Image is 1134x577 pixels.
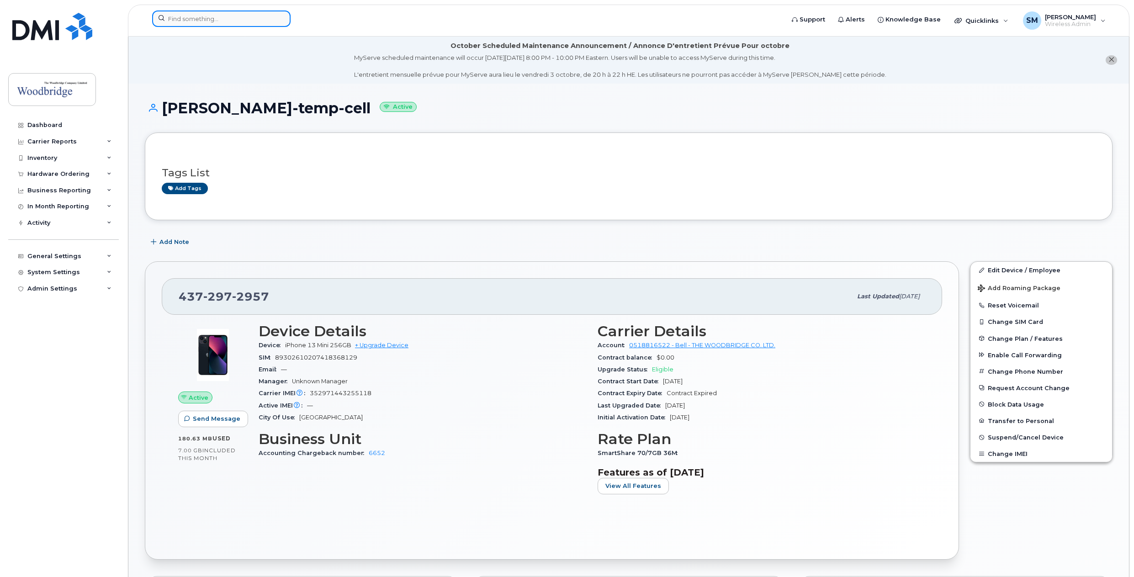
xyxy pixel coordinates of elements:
[179,290,269,303] span: 437
[259,342,285,349] span: Device
[988,335,1063,342] span: Change Plan / Features
[285,342,351,349] span: iPhone 13 Mini 256GB
[185,328,240,382] img: image20231002-3703462-iyyj4m.jpeg
[970,413,1112,429] button: Transfer to Personal
[259,366,281,373] span: Email
[970,363,1112,380] button: Change Phone Number
[178,447,202,454] span: 7.00 GB
[970,313,1112,330] button: Change SIM Card
[970,380,1112,396] button: Request Account Change
[670,414,689,421] span: [DATE]
[193,414,240,423] span: Send Message
[598,366,652,373] span: Upgrade Status
[598,323,926,339] h3: Carrier Details
[259,414,299,421] span: City Of Use
[178,411,248,427] button: Send Message
[259,390,310,397] span: Carrier IMEI
[259,323,587,339] h3: Device Details
[178,435,212,442] span: 180.63 MB
[259,450,369,456] span: Accounting Chargeback number
[970,347,1112,363] button: Enable Call Forwarding
[162,167,1096,179] h3: Tags List
[598,414,670,421] span: Initial Activation Date
[159,238,189,246] span: Add Note
[970,278,1112,297] button: Add Roaming Package
[232,290,269,303] span: 2957
[857,293,899,300] span: Last updated
[145,100,1113,116] h1: [PERSON_NAME]-temp-cell
[665,402,685,409] span: [DATE]
[598,378,663,385] span: Contract Start Date
[369,450,385,456] a: 6652
[667,390,717,397] span: Contract Expired
[657,354,674,361] span: $0.00
[970,445,1112,462] button: Change IMEI
[988,351,1062,358] span: Enable Call Forwarding
[598,467,926,478] h3: Features as of [DATE]
[598,478,669,494] button: View All Features
[259,402,307,409] span: Active IMEI
[259,431,587,447] h3: Business Unit
[629,342,775,349] a: 0518816522 - Bell - THE WOODBRIDGE CO. LTD.
[970,262,1112,278] a: Edit Device / Employee
[281,366,287,373] span: —
[652,366,673,373] span: Eligible
[598,354,657,361] span: Contract balance
[970,297,1112,313] button: Reset Voicemail
[354,53,886,79] div: MyServe scheduled maintenance will occur [DATE][DATE] 8:00 PM - 10:00 PM Eastern. Users will be u...
[212,435,231,442] span: used
[1106,55,1117,65] button: close notification
[145,234,197,250] button: Add Note
[162,183,208,194] a: Add tags
[178,447,236,462] span: included this month
[307,402,313,409] span: —
[598,450,682,456] span: SmartShare 70/7GB 36M
[663,378,683,385] span: [DATE]
[292,378,348,385] span: Unknown Manager
[605,482,661,490] span: View All Features
[450,41,790,51] div: October Scheduled Maintenance Announcement / Annonce D'entretient Prévue Pour octobre
[189,393,208,402] span: Active
[978,285,1060,293] span: Add Roaming Package
[203,290,232,303] span: 297
[355,342,408,349] a: + Upgrade Device
[598,342,629,349] span: Account
[598,431,926,447] h3: Rate Plan
[259,354,275,361] span: SIM
[310,390,371,397] span: 352971443255118
[970,396,1112,413] button: Block Data Usage
[988,434,1064,441] span: Suspend/Cancel Device
[899,293,920,300] span: [DATE]
[299,414,363,421] span: [GEOGRAPHIC_DATA]
[275,354,357,361] span: 89302610207418368129
[259,378,292,385] span: Manager
[598,390,667,397] span: Contract Expiry Date
[970,330,1112,347] button: Change Plan / Features
[970,429,1112,445] button: Suspend/Cancel Device
[380,102,417,112] small: Active
[598,402,665,409] span: Last Upgraded Date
